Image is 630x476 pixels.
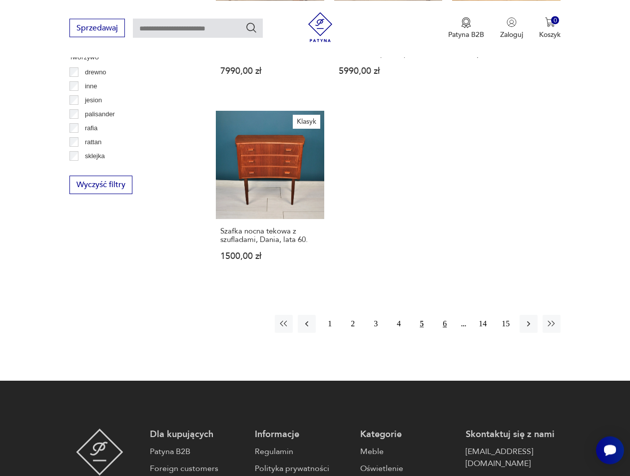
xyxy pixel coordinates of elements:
a: KlasykSzafka nocna tekowa z szufladami, Dania, lata 60.Szafka nocna tekowa z szufladami, Dania, l... [216,111,324,280]
p: teak [85,165,97,176]
button: Sprzedawaj [69,18,125,37]
a: Foreign customers [150,463,245,475]
button: 6 [436,315,454,333]
h3: Szafka nocna tekowa z szufladami, Dania, lata 60. [220,227,320,244]
img: Patyna - sklep z meblami i dekoracjami vintage [76,429,123,476]
button: Zaloguj [500,17,523,39]
img: Patyna - sklep z meblami i dekoracjami vintage [305,12,335,42]
h3: Komoda, proj. I. K. [PERSON_NAME], Faarup Møbelfabrik, Dania, lata 60. [339,33,438,59]
button: 3 [367,315,385,333]
a: Regulamin [255,446,350,458]
img: Ikonka użytkownika [507,17,517,27]
button: 5 [413,315,431,333]
a: Polityka prywatności [255,463,350,475]
a: [EMAIL_ADDRESS][DOMAIN_NAME] [466,446,561,470]
button: Wyczyść filtry [69,176,132,194]
p: 1650,00 zł [457,50,556,58]
a: Patyna B2B [150,446,245,458]
button: Patyna B2B [448,17,484,39]
p: jesion [85,95,102,106]
p: 1500,00 zł [220,252,320,260]
p: rattan [85,137,101,148]
button: 15 [497,315,515,333]
p: Koszyk [539,29,561,39]
p: sklejka [85,151,105,162]
p: Zaloguj [500,29,523,39]
p: palisander [85,109,115,120]
div: 0 [551,16,560,24]
a: Meble [360,446,456,458]
button: Szukaj [245,21,257,33]
p: 5990,00 zł [339,67,438,75]
a: Sprzedawaj [69,25,125,32]
p: Skontaktuj się z nami [466,429,561,441]
button: 0Koszyk [539,17,561,39]
p: drewno [85,67,106,78]
button: 4 [390,315,408,333]
img: Ikona medalu [461,17,471,28]
p: Kategorie [360,429,456,441]
p: inne [85,81,97,92]
img: Ikona koszyka [545,17,555,27]
p: 7990,00 zł [220,67,320,75]
button: 2 [344,315,362,333]
a: Oświetlenie [360,463,456,475]
button: 1 [321,315,339,333]
p: rafia [85,123,97,134]
h3: Komoda, G-Plan, [GEOGRAPHIC_DATA], lata 60. [220,33,320,59]
p: Dla kupujących [150,429,245,441]
iframe: Smartsupp widget button [596,436,624,464]
p: Patyna B2B [448,29,484,39]
p: Informacje [255,429,350,441]
a: Ikona medaluPatyna B2B [448,17,484,39]
button: 14 [474,315,492,333]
